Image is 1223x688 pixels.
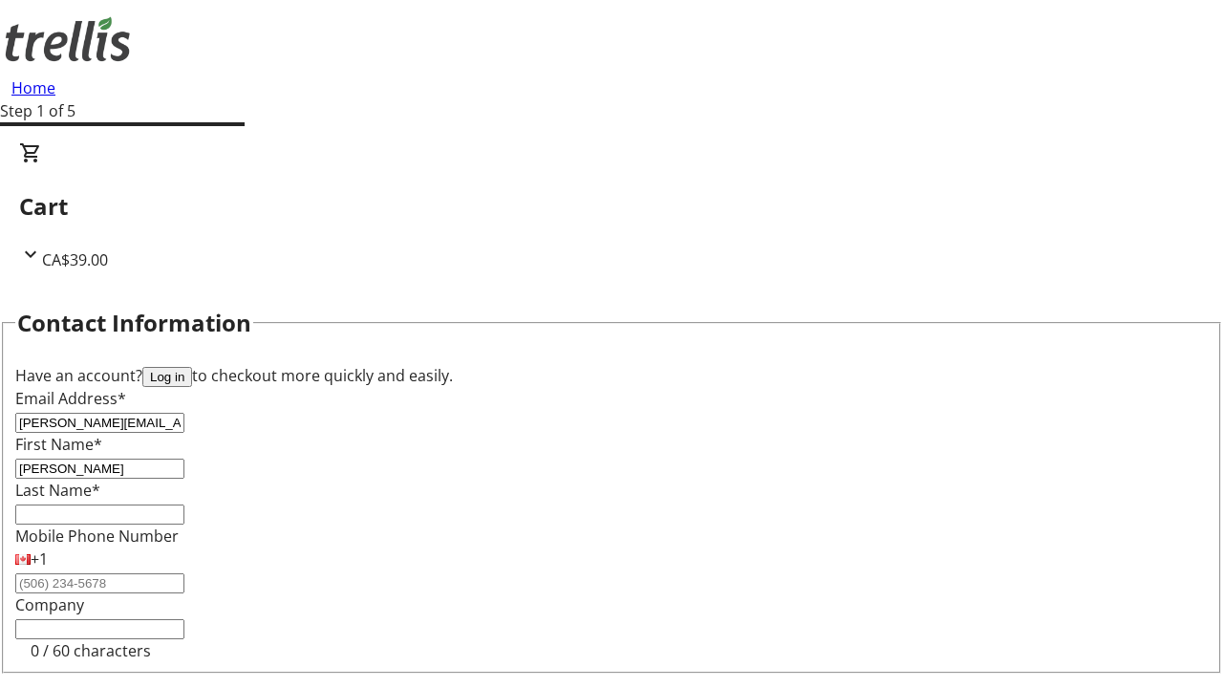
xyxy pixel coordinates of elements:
label: Email Address* [15,388,126,409]
h2: Cart [19,189,1204,224]
label: Last Name* [15,480,100,501]
label: First Name* [15,434,102,455]
h2: Contact Information [17,306,251,340]
div: Have an account? to checkout more quickly and easily. [15,364,1208,387]
label: Company [15,594,84,615]
tr-character-limit: 0 / 60 characters [31,640,151,661]
input: (506) 234-5678 [15,573,184,593]
span: CA$39.00 [42,249,108,270]
div: CartCA$39.00 [19,141,1204,271]
button: Log in [142,367,192,387]
label: Mobile Phone Number [15,526,179,547]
